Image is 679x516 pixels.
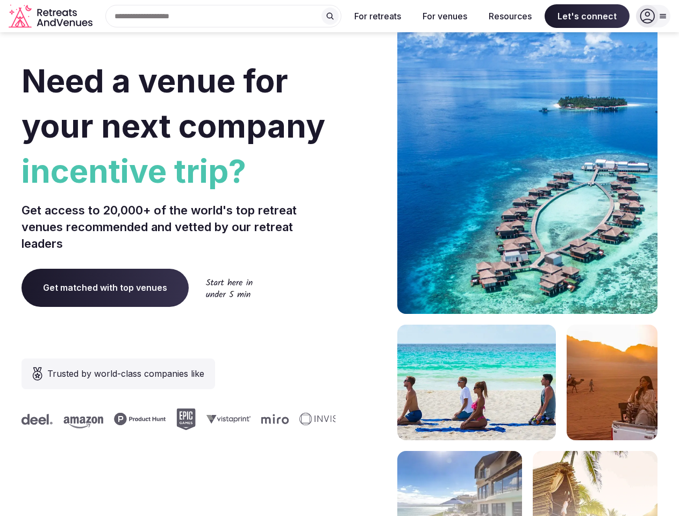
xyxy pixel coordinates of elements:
img: yoga on tropical beach [397,325,556,440]
span: Need a venue for your next company [22,61,325,145]
button: For venues [414,4,476,28]
svg: Miro company logo [261,414,288,424]
svg: Invisible company logo [299,413,358,426]
svg: Deel company logo [21,414,52,425]
img: Start here in under 5 min [206,278,253,297]
span: Trusted by world-class companies like [47,367,204,380]
a: Visit the homepage [9,4,95,28]
span: incentive trip? [22,148,335,193]
svg: Epic Games company logo [176,408,195,430]
span: Let's connect [545,4,630,28]
button: For retreats [346,4,410,28]
svg: Vistaprint company logo [206,414,250,424]
p: Get access to 20,000+ of the world's top retreat venues recommended and vetted by our retreat lea... [22,202,335,252]
button: Resources [480,4,540,28]
img: woman sitting in back of truck with camels [567,325,657,440]
svg: Retreats and Venues company logo [9,4,95,28]
a: Get matched with top venues [22,269,189,306]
